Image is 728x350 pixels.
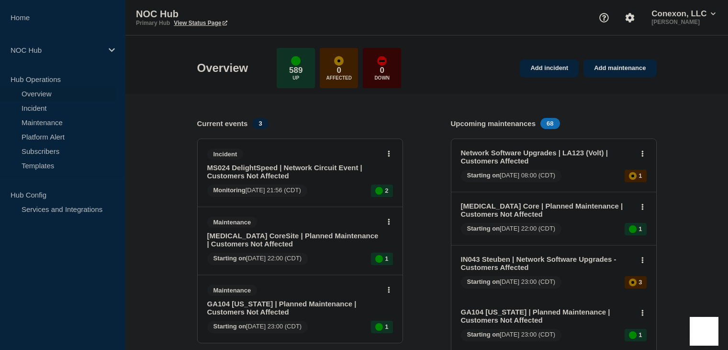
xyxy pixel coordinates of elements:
[467,331,500,338] span: Starting on
[11,46,102,54] p: NOC Hub
[252,118,268,129] span: 3
[629,331,637,339] div: up
[520,59,579,77] a: Add incident
[375,255,383,263] div: up
[629,225,637,233] div: up
[374,75,390,81] p: Down
[377,56,387,66] div: down
[638,331,642,338] p: 1
[207,163,380,180] a: MS024 DelightSpeed | Network Circuit Event | Customers Not Affected
[207,232,380,248] a: [MEDICAL_DATA] CoreSite | Planned Maintenance | Customers Not Affected
[385,323,388,330] p: 1
[620,8,640,28] button: Account settings
[213,255,246,262] span: Starting on
[337,66,341,75] p: 0
[461,202,634,218] a: [MEDICAL_DATA] Core | Planned Maintenance | Customers Not Affected
[289,66,302,75] p: 589
[207,321,308,333] span: [DATE] 23:00 (CDT)
[207,185,307,197] span: [DATE] 21:56 (CDT)
[326,75,352,81] p: Affected
[594,8,614,28] button: Support
[385,187,388,194] p: 2
[467,225,500,232] span: Starting on
[461,223,562,235] span: [DATE] 22:00 (CDT)
[461,276,562,289] span: [DATE] 23:00 (CDT)
[638,172,642,179] p: 1
[385,255,388,262] p: 1
[207,285,258,296] span: Maintenance
[213,187,246,194] span: Monitoring
[583,59,656,77] a: Add maintenance
[650,19,717,25] p: [PERSON_NAME]
[292,75,299,81] p: Up
[690,317,718,346] iframe: Help Scout Beacon - Open
[291,56,301,66] div: up
[375,187,383,195] div: up
[197,119,248,128] h4: Current events
[375,323,383,331] div: up
[461,170,562,182] span: [DATE] 08:00 (CDT)
[207,217,258,228] span: Maintenance
[213,323,246,330] span: Starting on
[451,119,536,128] h4: Upcoming maintenances
[197,61,248,75] h1: Overview
[467,278,500,285] span: Starting on
[334,56,344,66] div: affected
[461,255,634,271] a: IN043 Steuben | Network Software Upgrades - Customers Affected
[136,9,327,20] p: NOC Hub
[461,149,634,165] a: Network Software Upgrades | LA123 (Volt) | Customers Affected
[540,118,560,129] span: 68
[629,279,637,286] div: affected
[174,20,227,26] a: View Status Page
[461,329,562,341] span: [DATE] 23:00 (CDT)
[207,253,308,265] span: [DATE] 22:00 (CDT)
[207,300,380,316] a: GA104 [US_STATE] | Planned Maintenance | Customers Not Affected
[380,66,384,75] p: 0
[650,9,717,19] button: Conexon, LLC
[467,172,500,179] span: Starting on
[136,20,170,26] p: Primary Hub
[638,279,642,286] p: 3
[461,308,634,324] a: GA104 [US_STATE] | Planned Maintenance | Customers Not Affected
[638,225,642,233] p: 1
[207,149,244,160] span: Incident
[629,172,637,180] div: affected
